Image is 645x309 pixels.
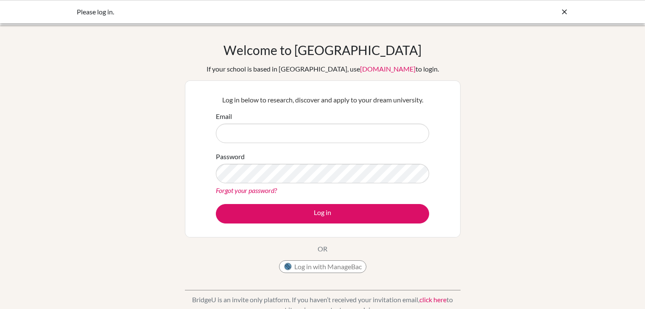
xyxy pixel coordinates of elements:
[77,7,441,17] div: Please log in.
[223,42,422,58] h1: Welcome to [GEOGRAPHIC_DATA]
[207,64,439,74] div: If your school is based in [GEOGRAPHIC_DATA], use to login.
[216,152,245,162] label: Password
[419,295,447,303] a: click here
[279,260,366,273] button: Log in with ManageBac
[318,244,327,254] p: OR
[216,204,429,223] button: Log in
[216,186,277,194] a: Forgot your password?
[360,65,416,73] a: [DOMAIN_NAME]
[216,111,232,121] label: Email
[216,95,429,105] p: Log in below to research, discover and apply to your dream university.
